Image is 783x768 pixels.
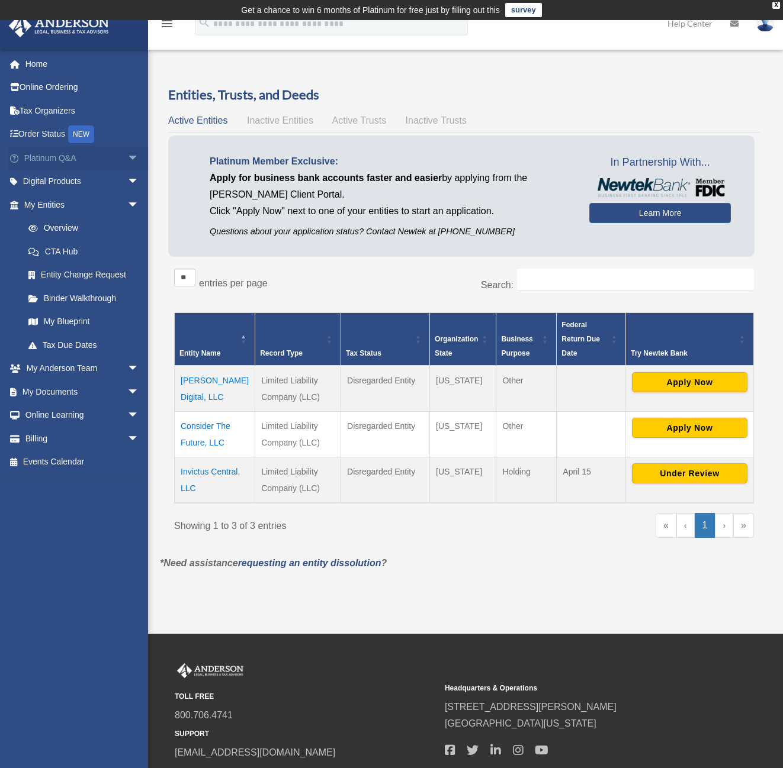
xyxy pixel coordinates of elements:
td: April 15 [557,457,626,503]
button: Apply Now [632,372,747,392]
span: Organization State [435,335,478,357]
i: menu [160,17,174,31]
span: Inactive Trusts [406,115,467,125]
a: Learn More [589,203,731,223]
td: Other [496,411,557,457]
p: Platinum Member Exclusive: [210,153,572,170]
a: Binder Walkthrough [17,286,151,310]
td: Limited Liability Company (LLC) [255,411,341,457]
th: Federal Return Due Date: Activate to sort [557,312,626,366]
a: Platinum Q&Aarrow_drop_down [8,146,157,170]
th: Business Purpose: Activate to sort [496,312,557,366]
small: SUPPORT [175,728,437,740]
a: Previous [676,513,695,538]
img: User Pic [756,15,774,32]
th: Record Type: Activate to sort [255,312,341,366]
span: Federal Return Due Date [561,321,600,357]
td: Limited Liability Company (LLC) [255,366,341,412]
label: entries per page [199,278,268,288]
th: Entity Name: Activate to invert sorting [175,312,255,366]
a: Digital Productsarrow_drop_down [8,170,157,193]
td: Invictus Central, LLC [175,457,255,503]
a: My Blueprint [17,310,151,334]
span: Inactive Entities [247,115,313,125]
div: NEW [68,125,94,143]
span: arrow_drop_down [127,193,151,217]
span: Active Trusts [332,115,387,125]
a: survey [505,3,542,17]
a: Tax Due Dates [17,333,151,357]
a: Online Ordering [8,76,157,99]
img: NewtekBankLogoSM.png [595,178,725,197]
i: search [198,16,211,29]
span: arrow_drop_down [127,427,151,451]
span: arrow_drop_down [127,380,151,404]
h3: Entities, Trusts, and Deeds [168,86,760,104]
th: Try Newtek Bank : Activate to sort [625,312,753,366]
span: arrow_drop_down [127,404,151,428]
em: *Need assistance ? [160,558,387,568]
a: Tax Organizers [8,99,157,122]
a: 1 [695,513,715,538]
td: [US_STATE] [430,366,496,412]
a: requesting an entity dissolution [238,558,381,568]
p: Click "Apply Now" next to one of your entities to start an application. [210,203,572,220]
a: Online Learningarrow_drop_down [8,404,157,427]
td: Holding [496,457,557,503]
div: Showing 1 to 3 of 3 entries [174,513,455,534]
a: CTA Hub [17,240,151,263]
span: arrow_drop_down [127,146,151,170]
a: My Entitiesarrow_drop_down [8,193,151,217]
span: arrow_drop_down [127,170,151,194]
div: Try Newtek Bank [631,346,736,360]
td: Disregarded Entity [341,411,430,457]
td: [US_STATE] [430,457,496,503]
button: Under Review [632,463,747,483]
span: Record Type [260,349,303,357]
a: Next [715,513,733,538]
span: Active Entities [168,115,227,125]
label: Search: [481,280,514,290]
a: [GEOGRAPHIC_DATA][US_STATE] [445,718,596,728]
td: Other [496,366,557,412]
a: Entity Change Request [17,263,151,287]
span: Tax Status [346,349,381,357]
a: My Anderson Teamarrow_drop_down [8,357,157,380]
span: Entity Name [179,349,220,357]
td: Consider The Future, LLC [175,411,255,457]
a: menu [160,21,174,31]
td: Disregarded Entity [341,457,430,503]
td: Disregarded Entity [341,366,430,412]
img: Anderson Advisors Platinum Portal [175,663,246,679]
p: Questions about your application status? Contact Newtek at [PHONE_NUMBER] [210,224,572,239]
td: [US_STATE] [430,411,496,457]
a: [STREET_ADDRESS][PERSON_NAME] [445,702,617,712]
a: Last [733,513,754,538]
a: 800.706.4741 [175,710,233,720]
a: First [656,513,676,538]
span: In Partnership With... [589,153,731,172]
a: [EMAIL_ADDRESS][DOMAIN_NAME] [175,747,335,757]
small: TOLL FREE [175,690,437,703]
td: Limited Liability Company (LLC) [255,457,341,503]
td: [PERSON_NAME] Digital, LLC [175,366,255,412]
a: Events Calendar [8,450,157,474]
th: Tax Status: Activate to sort [341,312,430,366]
div: close [772,2,780,9]
small: Headquarters & Operations [445,682,707,695]
a: Billingarrow_drop_down [8,427,157,450]
a: My Documentsarrow_drop_down [8,380,157,404]
span: arrow_drop_down [127,357,151,381]
span: Apply for business bank accounts faster and easier [210,173,442,183]
a: Order StatusNEW [8,122,157,147]
span: Business Purpose [501,335,532,357]
button: Apply Now [632,418,747,438]
a: Home [8,52,157,76]
th: Organization State: Activate to sort [430,312,496,366]
img: Anderson Advisors Platinum Portal [5,14,113,37]
div: Get a chance to win 6 months of Platinum for free just by filling out this [241,3,500,17]
p: by applying from the [PERSON_NAME] Client Portal. [210,170,572,203]
a: Overview [17,217,145,240]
